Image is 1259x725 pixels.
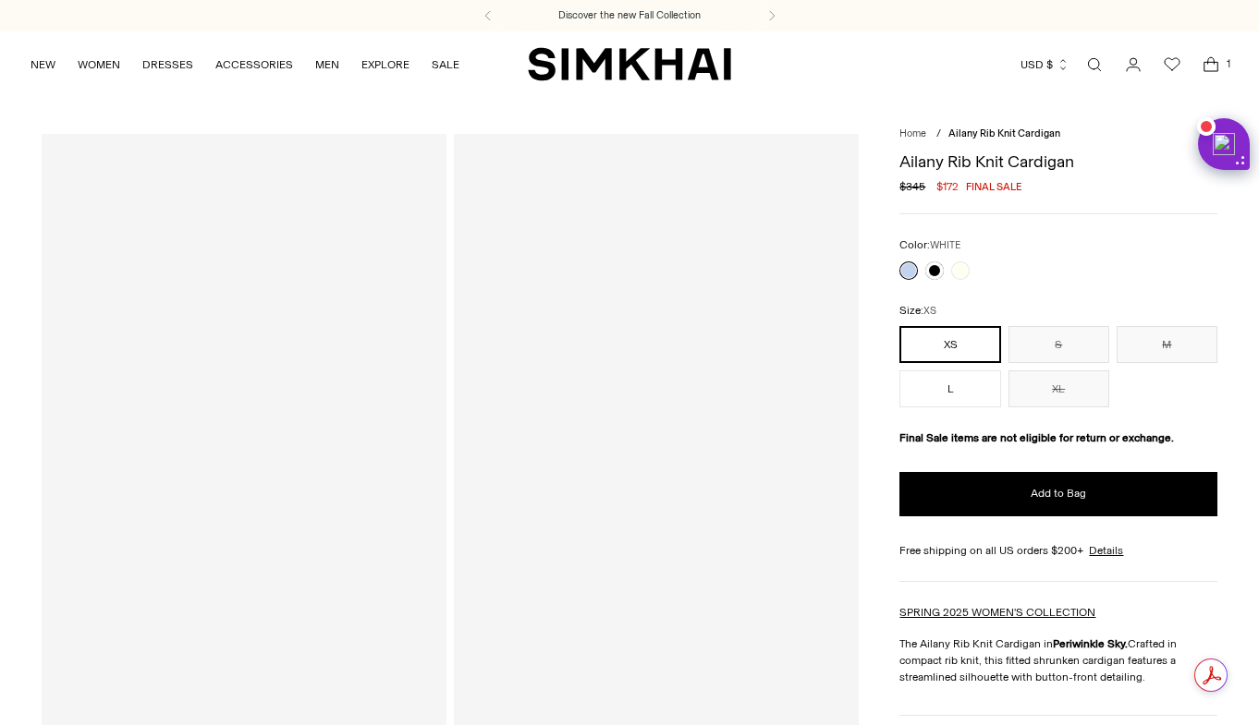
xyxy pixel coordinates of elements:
button: Add to Bag [899,472,1217,516]
a: SALE [432,44,459,85]
button: XL [1008,370,1109,407]
a: MEN [315,44,339,85]
a: Go to the account page [1115,46,1152,83]
button: S [1008,326,1109,363]
span: Add to Bag [1031,486,1086,501]
h1: Ailany Rib Knit Cardigan [899,153,1217,170]
button: L [899,370,1000,407]
a: EXPLORE [361,44,409,85]
strong: Periwinkle Sky. [1053,637,1128,650]
a: Open search modal [1076,46,1113,83]
a: SIMKHAI [528,46,731,82]
a: Discover the new Fall Collection [558,8,701,23]
a: DRESSES [142,44,193,85]
a: Home [899,127,926,139]
a: Details [1089,542,1123,559]
a: Open cart modal [1192,46,1229,83]
a: ACCESSORIES [215,44,293,85]
label: Color: [899,236,960,254]
strong: Final Sale items are not eligible for return or exchange. [899,431,1174,444]
span: 1 [1220,55,1237,72]
a: NEW [31,44,55,85]
span: XS [923,305,936,317]
a: SPRING 2025 WOMEN'S COLLECTION [899,606,1095,619]
div: / [936,127,941,142]
span: $172 [936,178,959,195]
nav: breadcrumbs [899,127,1217,142]
span: WHITE [930,239,960,251]
a: WOMEN [78,44,120,85]
label: Size: [899,302,936,320]
span: Ailany Rib Knit Cardigan [948,127,1060,139]
button: USD $ [1021,44,1070,85]
div: Free shipping on all US orders $200+ [899,542,1217,559]
s: $345 [899,178,925,195]
p: The Ailany Rib Knit Cardigan in Crafted in compact rib knit, this fitted shrunken cardigan featur... [899,635,1217,685]
button: XS [899,326,1000,363]
button: M [1117,326,1217,363]
a: Wishlist [1154,46,1191,83]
